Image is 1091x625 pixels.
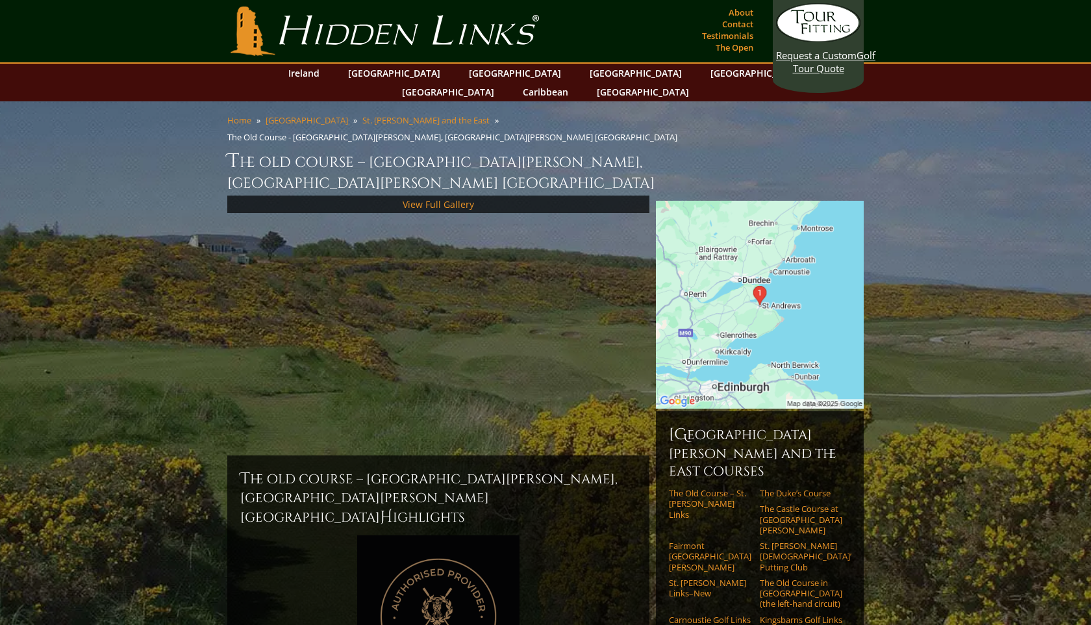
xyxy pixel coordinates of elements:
[760,504,842,535] a: The Castle Course at [GEOGRAPHIC_DATA][PERSON_NAME]
[699,27,757,45] a: Testimonials
[656,201,864,409] img: Google Map of St Andrews Links, St Andrews, United Kingdom
[342,64,447,83] a: [GEOGRAPHIC_DATA]
[266,114,348,126] a: [GEOGRAPHIC_DATA]
[725,3,757,21] a: About
[227,148,864,193] h1: The Old Course – [GEOGRAPHIC_DATA][PERSON_NAME], [GEOGRAPHIC_DATA][PERSON_NAME] [GEOGRAPHIC_DATA]
[282,64,326,83] a: Ireland
[403,198,474,210] a: View Full Gallery
[583,64,688,83] a: [GEOGRAPHIC_DATA]
[760,488,842,498] a: The Duke’s Course
[227,131,683,143] li: The Old Course - [GEOGRAPHIC_DATA][PERSON_NAME], [GEOGRAPHIC_DATA][PERSON_NAME] [GEOGRAPHIC_DATA]
[395,83,501,101] a: [GEOGRAPHIC_DATA]
[719,15,757,33] a: Contact
[776,3,860,75] a: Request a CustomGolf Tour Quote
[669,541,751,572] a: Fairmont [GEOGRAPHIC_DATA][PERSON_NAME]
[240,468,636,528] h2: The Old Course – [GEOGRAPHIC_DATA][PERSON_NAME], [GEOGRAPHIC_DATA][PERSON_NAME] [GEOGRAPHIC_DATA]...
[516,83,575,101] a: Caribbean
[669,615,751,625] a: Carnoustie Golf Links
[712,38,757,57] a: The Open
[362,114,490,126] a: St. [PERSON_NAME] and the East
[380,507,393,528] span: H
[776,49,857,62] span: Request a Custom
[669,488,751,520] a: The Old Course – St. [PERSON_NAME] Links
[760,615,842,625] a: Kingsbarns Golf Links
[760,578,842,609] a: The Old Course in [GEOGRAPHIC_DATA] (the left-hand circuit)
[462,64,568,83] a: [GEOGRAPHIC_DATA]
[590,83,696,101] a: [GEOGRAPHIC_DATA]
[669,578,751,599] a: St. [PERSON_NAME] Links–New
[227,114,251,126] a: Home
[704,64,809,83] a: [GEOGRAPHIC_DATA]
[760,541,842,572] a: St. [PERSON_NAME] [DEMOGRAPHIC_DATA]’ Putting Club
[669,424,851,480] h6: [GEOGRAPHIC_DATA][PERSON_NAME] and the East Courses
